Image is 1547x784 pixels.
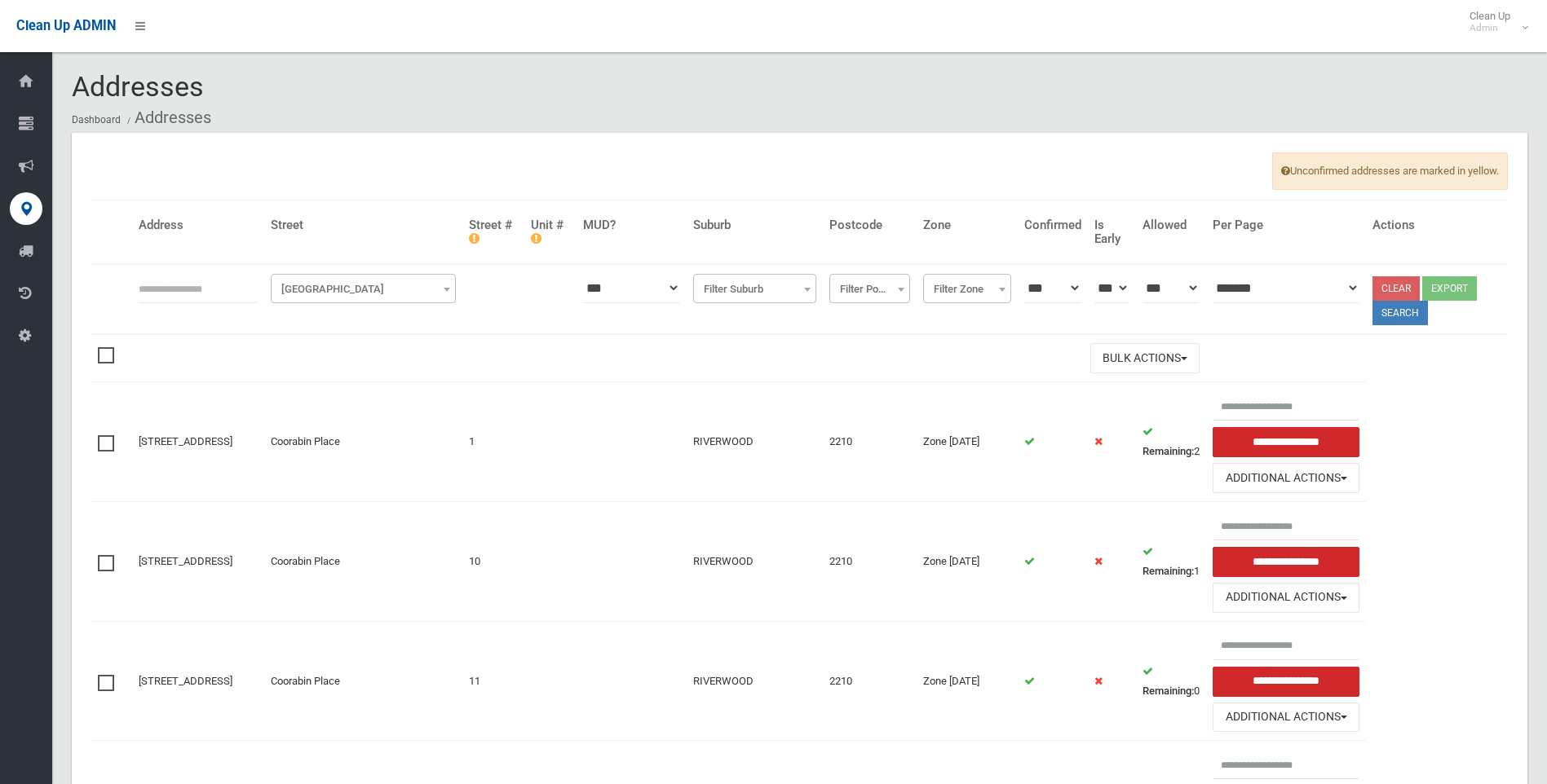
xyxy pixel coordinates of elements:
h4: Confirmed [1024,218,1081,232]
h4: Unit # [531,218,570,245]
td: Zone [DATE] [917,621,1018,741]
span: Filter Street [271,274,456,303]
td: Coorabin Place [264,502,462,622]
h4: Zone [923,218,1011,232]
a: [STREET_ADDRESS] [139,555,232,567]
span: Filter Zone [927,278,1007,301]
span: Addresses [72,70,204,103]
span: Filter Suburb [693,274,816,303]
h4: Address [139,218,258,232]
h4: MUD? [583,218,680,232]
td: 10 [462,502,525,622]
td: 2 [1136,382,1206,502]
span: Unconfirmed addresses are marked in yellow. [1272,152,1508,190]
button: Bulk Actions [1090,343,1200,373]
span: Filter Postcode [829,274,910,303]
button: Search [1372,301,1428,325]
h4: Street [271,218,456,232]
td: 0 [1136,621,1206,741]
td: 11 [462,621,525,741]
h4: Suburb [693,218,816,232]
span: Filter Suburb [697,278,812,301]
td: RIVERWOOD [687,621,823,741]
td: 2210 [823,621,917,741]
td: RIVERWOOD [687,502,823,622]
button: Additional Actions [1213,583,1359,613]
strong: Remaining: [1143,445,1194,457]
a: Dashboard [72,114,121,126]
a: Clear [1372,276,1420,301]
button: Additional Actions [1213,703,1359,733]
td: Zone [DATE] [917,502,1018,622]
a: [STREET_ADDRESS] [139,675,232,687]
li: Addresses [123,103,211,133]
span: Clean Up [1461,10,1527,34]
td: 2210 [823,382,917,502]
strong: Remaining: [1143,565,1194,577]
button: Export [1422,276,1477,301]
a: [STREET_ADDRESS] [139,435,232,447]
td: Coorabin Place [264,621,462,741]
td: 1 [462,382,525,502]
span: Clean Up ADMIN [16,18,116,33]
h4: Street # [469,218,519,245]
td: Coorabin Place [264,382,462,502]
strong: Remaining: [1143,685,1194,697]
span: Filter Postcode [833,278,906,301]
button: Additional Actions [1213,463,1359,493]
span: Filter Zone [923,274,1011,303]
td: Zone [DATE] [917,382,1018,502]
small: Admin [1470,22,1510,34]
h4: Per Page [1213,218,1359,232]
h4: Allowed [1143,218,1200,232]
h4: Postcode [829,218,910,232]
h4: Is Early [1094,218,1129,245]
span: Filter Street [275,278,452,301]
td: 1 [1136,502,1206,622]
h4: Actions [1372,218,1501,232]
td: RIVERWOOD [687,382,823,502]
td: 2210 [823,502,917,622]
